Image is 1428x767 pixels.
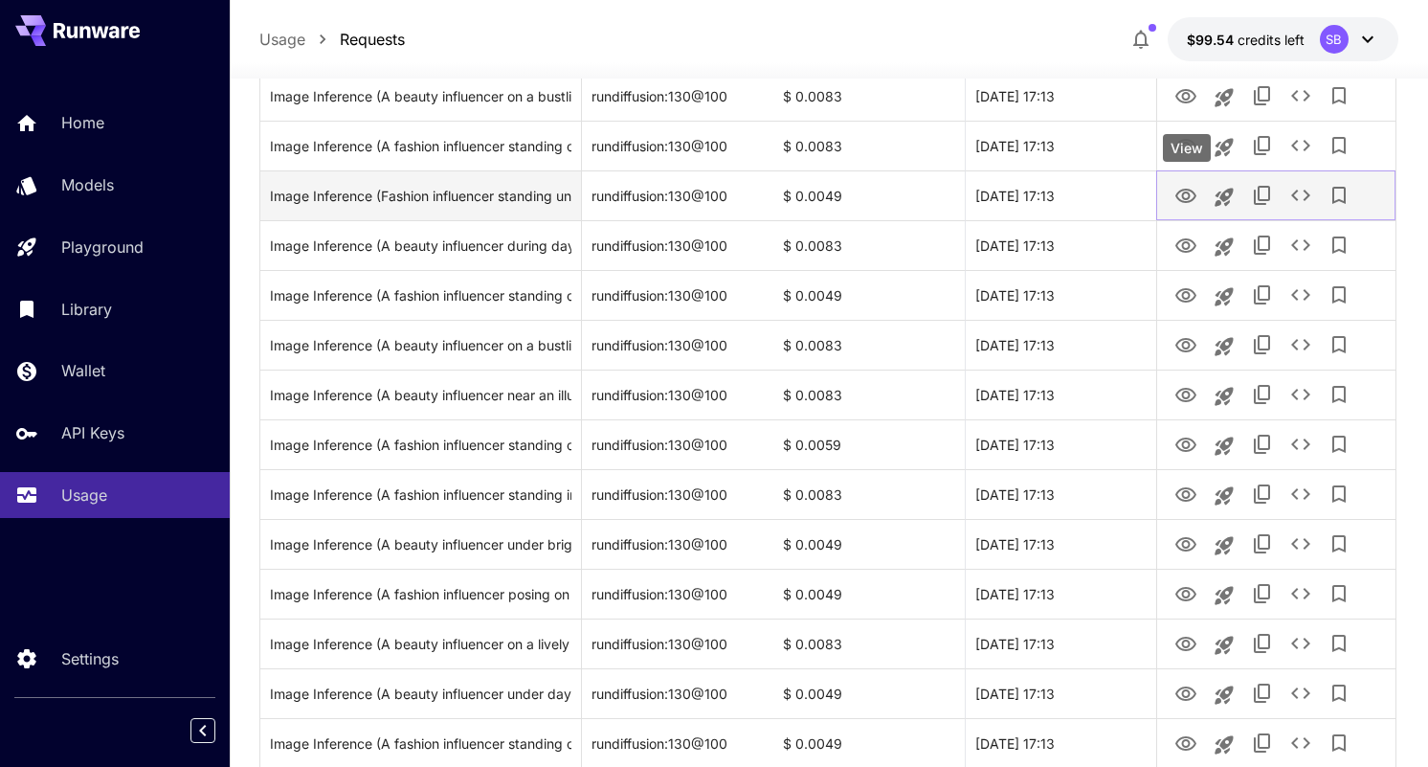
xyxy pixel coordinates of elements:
[1205,626,1243,665] button: Launch in playground
[270,669,571,718] div: Click to copy prompt
[773,170,965,220] div: $ 0.0049
[773,519,965,569] div: $ 0.0049
[1282,624,1320,663] button: See details
[1282,126,1320,165] button: See details
[1320,525,1358,563] button: Add to library
[270,171,571,220] div: Click to copy prompt
[1243,525,1282,563] button: Copy TaskUUID
[1282,176,1320,214] button: See details
[1205,178,1243,216] button: Launch in playground
[1238,32,1305,48] span: credits left
[1205,576,1243,615] button: Launch in playground
[1167,474,1205,513] button: View
[1167,325,1205,364] button: View
[582,469,773,519] div: rundiffusion:130@100
[1320,575,1358,613] button: Add to library
[965,569,1156,619] div: 22 Sep, 2025 17:13
[1167,723,1205,762] button: View
[773,469,965,519] div: $ 0.0083
[1320,126,1358,165] button: Add to library
[1320,674,1358,712] button: Add to library
[1320,624,1358,663] button: Add to library
[773,121,965,170] div: $ 0.0083
[1205,726,1243,764] button: Launch in playground
[773,220,965,270] div: $ 0.0083
[1205,427,1243,465] button: Launch in playground
[582,519,773,569] div: rundiffusion:130@100
[270,72,571,121] div: Click to copy prompt
[1205,477,1243,515] button: Launch in playground
[61,647,119,670] p: Settings
[1205,79,1243,117] button: Launch in playground
[1282,77,1320,115] button: See details
[582,419,773,469] div: rundiffusion:130@100
[965,668,1156,718] div: 22 Sep, 2025 17:13
[1320,724,1358,762] button: Add to library
[259,28,405,51] nav: breadcrumb
[1168,17,1398,61] button: $99.5439SB
[270,321,571,370] div: Click to copy prompt
[1282,674,1320,712] button: See details
[1243,575,1282,613] button: Copy TaskUUID
[1243,276,1282,314] button: Copy TaskUUID
[1163,134,1211,162] div: View
[1243,375,1282,414] button: Copy TaskUUID
[1282,326,1320,364] button: See details
[205,713,230,748] div: Collapse sidebar
[270,271,571,320] div: Click to copy prompt
[270,620,571,668] div: Click to copy prompt
[582,121,773,170] div: rundiffusion:130@100
[1205,676,1243,714] button: Launch in playground
[1282,525,1320,563] button: See details
[1320,326,1358,364] button: Add to library
[270,122,571,170] div: Click to copy prompt
[965,519,1156,569] div: 22 Sep, 2025 17:13
[582,370,773,419] div: rundiffusion:130@100
[1167,673,1205,712] button: View
[1282,575,1320,613] button: See details
[965,220,1156,270] div: 22 Sep, 2025 17:13
[1243,724,1282,762] button: Copy TaskUUID
[582,71,773,121] div: rundiffusion:130@100
[1167,524,1205,563] button: View
[773,619,965,668] div: $ 0.0083
[1282,724,1320,762] button: See details
[1167,175,1205,214] button: View
[1205,128,1243,167] button: Launch in playground
[61,111,104,134] p: Home
[270,371,571,419] div: Click to copy prompt
[965,71,1156,121] div: 22 Sep, 2025 17:13
[270,420,571,469] div: Click to copy prompt
[1167,574,1205,613] button: View
[1320,475,1358,513] button: Add to library
[773,320,965,370] div: $ 0.0083
[1205,327,1243,366] button: Launch in playground
[61,298,112,321] p: Library
[1167,623,1205,663] button: View
[773,569,965,619] div: $ 0.0049
[270,470,571,519] div: Click to copy prompt
[1205,278,1243,316] button: Launch in playground
[1243,126,1282,165] button: Copy TaskUUID
[1205,377,1243,416] button: Launch in playground
[1187,30,1305,50] div: $99.5439
[1320,425,1358,463] button: Add to library
[1320,375,1358,414] button: Add to library
[965,270,1156,320] div: 22 Sep, 2025 17:13
[582,270,773,320] div: rundiffusion:130@100
[1320,77,1358,115] button: Add to library
[773,419,965,469] div: $ 0.0059
[340,28,405,51] a: Requests
[965,619,1156,668] div: 22 Sep, 2025 17:13
[1243,77,1282,115] button: Copy TaskUUID
[582,619,773,668] div: rundiffusion:130@100
[259,28,305,51] p: Usage
[582,220,773,270] div: rundiffusion:130@100
[270,221,571,270] div: Click to copy prompt
[1243,176,1282,214] button: Copy TaskUUID
[1167,225,1205,264] button: View
[1282,276,1320,314] button: See details
[1167,125,1205,165] button: View
[1320,226,1358,264] button: Add to library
